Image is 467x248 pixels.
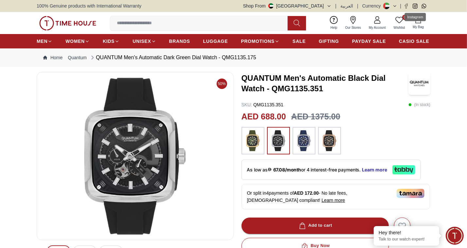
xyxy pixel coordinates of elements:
a: WOMEN [65,35,90,47]
span: BRANDS [169,38,190,44]
a: KIDS [103,35,119,47]
span: Our Stores [343,25,364,30]
a: Instagram [413,4,418,9]
span: AED 172.00 [294,190,319,196]
a: Whatsapp [422,4,426,9]
a: Help [327,15,341,31]
div: Chat Widget [446,227,464,245]
span: PAYDAY SALE [352,38,386,44]
a: Home [43,54,63,61]
span: MEN [37,38,47,44]
img: ... [270,130,287,151]
img: Tamara [397,189,424,198]
span: | [357,3,358,9]
img: QUANTUM Men's Automatic Dark Green Dial Watch - QMG1135.175 [42,78,228,235]
h3: AED 1375.00 [291,111,340,123]
img: United Arab Emirates [268,3,274,9]
span: SKU : [242,102,252,107]
button: العربية [340,3,353,9]
span: SALE [293,38,306,44]
button: Add to cart [242,218,389,234]
span: KIDS [103,38,115,44]
p: ( In stock ) [408,101,430,108]
a: UNISEX [133,35,156,47]
span: Learn more [322,198,345,203]
nav: Breadcrumb [37,48,430,67]
img: ... [321,130,338,151]
button: Shop From[GEOGRAPHIC_DATA] [243,3,332,9]
span: 0 [402,15,407,20]
a: PAYDAY SALE [352,35,386,47]
a: CASIO SALE [399,35,429,47]
button: My Bag [409,15,428,31]
h2: AED 688.00 [242,111,286,123]
a: SALE [293,35,306,47]
span: Wishlist [391,25,407,30]
div: Add to cart [298,222,332,229]
div: QUANTUM Men's Automatic Dark Green Dial Watch - QMG1135.175 [89,54,256,62]
h3: QUANTUM Men's Automatic Black Dial Watch - QMG1135.351 [242,73,408,94]
span: GIFTING [319,38,339,44]
a: MEN [37,35,52,47]
div: Instagram [404,13,426,21]
span: PROMOTIONS [241,38,275,44]
img: ... [245,130,261,151]
span: My Bag [410,25,426,29]
a: Facebook [404,4,409,9]
span: WOMEN [65,38,85,44]
span: 50% [217,79,227,89]
span: Help [328,25,340,30]
div: Or split in 4 payments of - No late fees, [DEMOGRAPHIC_DATA] compliant! [242,184,430,209]
span: 100% Genuine products with International Warranty [37,3,141,9]
a: Our Stores [341,15,365,31]
a: BRANDS [169,35,190,47]
img: QUANTUM Men's Automatic Black Dial Watch - QMG1135.351 [408,72,430,95]
span: | [400,3,401,9]
a: PROMOTIONS [241,35,279,47]
div: Hey there! [379,229,434,236]
div: Currency [362,3,384,9]
a: LUGGAGE [203,35,228,47]
a: 0Wishlist [390,15,409,31]
span: UNISEX [133,38,151,44]
span: My Account [366,25,388,30]
img: ... [296,130,312,151]
p: Talk to our watch expert! [379,237,434,242]
span: | [335,3,337,9]
img: ... [39,16,96,30]
span: LUGGAGE [203,38,228,44]
a: Quantum [68,54,87,61]
span: CASIO SALE [399,38,429,44]
p: QMG1135.351 [242,101,283,108]
a: GIFTING [319,35,339,47]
